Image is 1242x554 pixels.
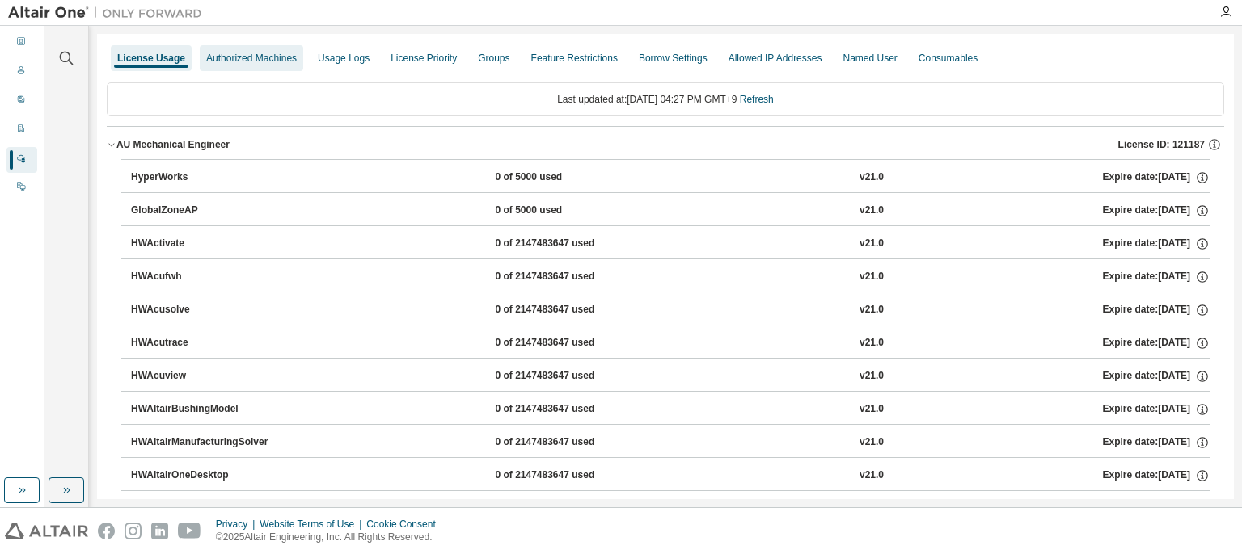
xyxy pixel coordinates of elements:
[495,237,640,251] div: 0 of 2147483647 used
[178,523,201,539] img: youtube.svg
[843,52,897,65] div: Named User
[1118,138,1205,151] span: License ID: 121187
[6,59,37,85] div: Users
[860,270,884,284] div: v21.0
[131,402,277,417] div: HWAltairBushingModel
[860,369,884,384] div: v21.0
[131,193,1210,229] button: GlobalZoneAP0 of 5000 usedv21.0Expire date:[DATE]
[1102,170,1209,185] div: Expire date: [DATE]
[131,226,1210,262] button: HWActivate0 of 2147483647 usedv21.0Expire date:[DATE]
[495,402,640,417] div: 0 of 2147483647 used
[860,170,884,185] div: v21.0
[8,5,210,21] img: Altair One
[740,94,774,105] a: Refresh
[131,369,277,384] div: HWAcuview
[6,88,37,114] div: User Profile
[260,518,366,531] div: Website Terms of Use
[6,147,37,173] div: Managed
[98,523,115,539] img: facebook.svg
[131,392,1210,427] button: HWAltairBushingModel0 of 2147483647 usedv21.0Expire date:[DATE]
[131,491,1210,527] button: HWAltairOneEnterpriseUser0 of 2147483647 usedv21.0Expire date:[DATE]
[1102,303,1209,317] div: Expire date: [DATE]
[206,52,297,65] div: Authorized Machines
[131,303,277,317] div: HWAcusolve
[860,435,884,450] div: v21.0
[639,52,708,65] div: Borrow Settings
[1102,402,1209,417] div: Expire date: [DATE]
[495,435,640,450] div: 0 of 2147483647 used
[1102,468,1209,483] div: Expire date: [DATE]
[531,52,618,65] div: Feature Restrictions
[729,52,822,65] div: Allowed IP Addresses
[391,52,457,65] div: License Priority
[478,52,509,65] div: Groups
[318,52,370,65] div: Usage Logs
[6,30,37,56] div: Dashboard
[216,518,260,531] div: Privacy
[131,468,277,483] div: HWAltairOneDesktop
[366,518,445,531] div: Cookie Consent
[151,523,168,539] img: linkedin.svg
[495,270,640,284] div: 0 of 2147483647 used
[131,425,1210,460] button: HWAltairManufacturingSolver0 of 2147483647 usedv21.0Expire date:[DATE]
[1102,204,1209,218] div: Expire date: [DATE]
[1102,369,1209,384] div: Expire date: [DATE]
[131,204,277,218] div: GlobalZoneAP
[131,336,277,350] div: HWAcutrace
[117,52,185,65] div: License Usage
[216,531,446,544] p: © 2025 Altair Engineering, Inc. All Rights Reserved.
[131,170,277,185] div: HyperWorks
[860,204,884,218] div: v21.0
[131,270,277,284] div: HWAcufwh
[1102,336,1209,350] div: Expire date: [DATE]
[131,259,1210,295] button: HWAcufwh0 of 2147483647 usedv21.0Expire date:[DATE]
[495,303,640,317] div: 0 of 2147483647 used
[107,127,1224,162] button: AU Mechanical EngineerLicense ID: 121187
[1102,237,1209,251] div: Expire date: [DATE]
[131,359,1210,394] button: HWAcuview0 of 2147483647 usedv21.0Expire date:[DATE]
[495,170,640,185] div: 0 of 5000 used
[1102,270,1209,284] div: Expire date: [DATE]
[131,160,1210,195] button: HyperWorks0 of 5000 usedv21.0Expire date:[DATE]
[5,523,88,539] img: altair_logo.svg
[495,369,640,384] div: 0 of 2147483647 used
[495,204,640,218] div: 0 of 5000 used
[131,325,1210,361] button: HWAcutrace0 of 2147483647 usedv21.0Expire date:[DATE]
[107,82,1224,116] div: Last updated at: [DATE] 04:27 PM GMT+9
[125,523,142,539] img: instagram.svg
[131,237,277,251] div: HWActivate
[860,468,884,483] div: v21.0
[116,138,230,151] div: AU Mechanical Engineer
[860,336,884,350] div: v21.0
[131,435,277,450] div: HWAltairManufacturingSolver
[860,303,884,317] div: v21.0
[919,52,978,65] div: Consumables
[6,117,37,143] div: Company Profile
[495,336,640,350] div: 0 of 2147483647 used
[860,402,884,417] div: v21.0
[860,237,884,251] div: v21.0
[6,174,37,200] div: On Prem
[131,458,1210,493] button: HWAltairOneDesktop0 of 2147483647 usedv21.0Expire date:[DATE]
[1102,435,1209,450] div: Expire date: [DATE]
[131,292,1210,328] button: HWAcusolve0 of 2147483647 usedv21.0Expire date:[DATE]
[495,468,640,483] div: 0 of 2147483647 used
